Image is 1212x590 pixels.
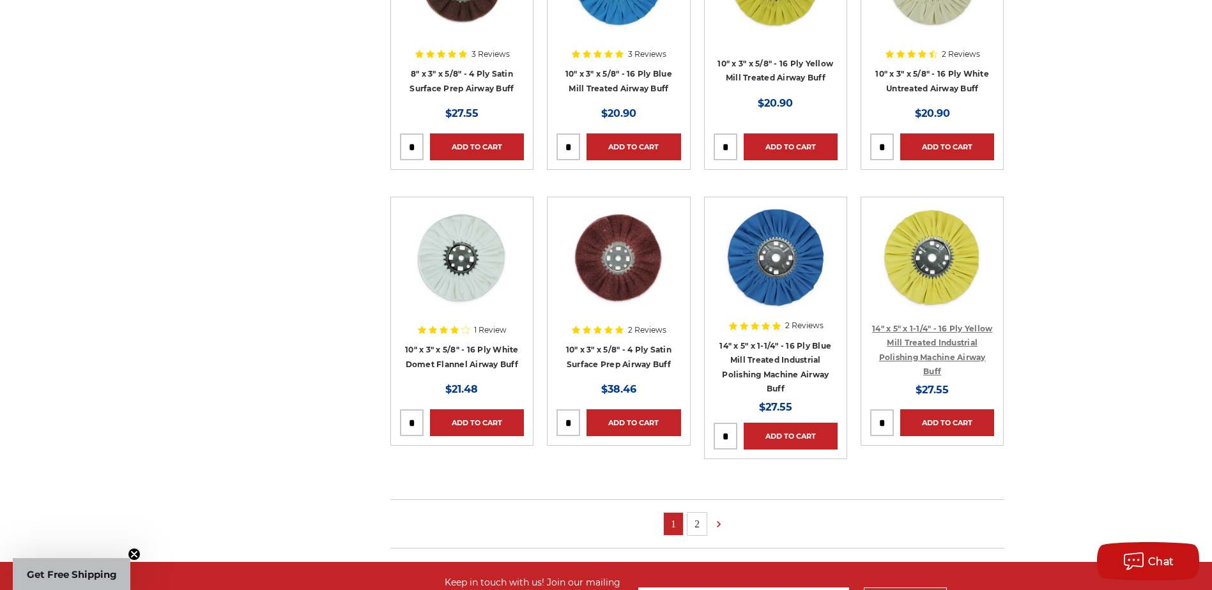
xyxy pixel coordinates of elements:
span: Get Free Shipping [27,568,117,580]
a: Add to Cart [900,133,994,160]
button: Close teaser [128,548,141,561]
a: Add to Cart [744,423,838,450]
a: 1 [664,513,683,535]
a: 10" x 3" x 5/8" - 16 Ply Blue Mill Treated Airway Buff [565,69,672,93]
a: Add to Cart [744,133,838,160]
span: $38.46 [601,383,636,395]
a: Add to Cart [900,409,994,436]
button: Chat [1097,542,1199,580]
a: Add to Cart [430,133,524,160]
a: 10" x 3" x 5/8" - 16 Ply White Untreated Airway Buff [875,69,989,93]
span: Chat [1148,556,1174,568]
span: 2 Reviews [628,326,666,334]
span: $20.90 [601,107,636,119]
span: 3 Reviews [628,50,666,58]
a: 14 inch yellow mill treated Polishing Machine Airway Buff [870,206,994,330]
a: Add to Cart [587,409,680,436]
a: 10 inch satin surface prep airway buffing wheel [556,206,680,330]
a: 10" x 3" x 5/8" - 16 Ply Yellow Mill Treated Airway Buff [717,59,833,83]
a: 8" x 3" x 5/8" - 4 Ply Satin Surface Prep Airway Buff [410,69,514,93]
span: 3 Reviews [472,50,510,58]
a: 10" x 3" x 5/8" - 4 Ply Satin Surface Prep Airway Buff [566,345,671,369]
span: 2 Reviews [942,50,980,58]
a: 14 inch blue mill treated polishing machine airway buffing wheel [714,206,838,330]
span: $27.55 [759,401,792,413]
img: 10 inch airway polishing wheel white domet flannel [411,206,513,308]
span: $20.90 [915,107,950,119]
a: 14" x 5" x 1-1/4" - 16 Ply Blue Mill Treated Industrial Polishing Machine Airway Buff [719,341,831,394]
span: $27.55 [445,107,479,119]
span: $20.90 [758,97,793,109]
div: Get Free ShippingClose teaser [13,558,130,590]
span: $27.55 [916,384,949,396]
a: Add to Cart [587,133,680,160]
a: 10" x 3" x 5/8" - 16 Ply White Domet Flannel Airway Buff [405,345,519,369]
span: $21.48 [445,383,478,395]
span: 1 Review [474,326,507,334]
a: 10 inch airway polishing wheel white domet flannel [400,206,524,330]
img: 14 inch yellow mill treated Polishing Machine Airway Buff [881,206,983,308]
a: Add to Cart [430,409,524,436]
img: 14 inch blue mill treated polishing machine airway buffing wheel [725,206,827,308]
a: 2 [687,513,707,535]
img: 10 inch satin surface prep airway buffing wheel [567,206,670,308]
